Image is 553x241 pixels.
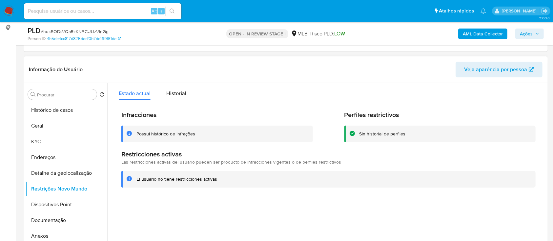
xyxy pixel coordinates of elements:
div: MLB [291,30,308,37]
button: Detalhe da geolocalização [25,165,107,181]
button: Geral [25,118,107,134]
button: Restrições Novo Mundo [25,181,107,197]
button: Documentação [25,212,107,228]
a: 4b5de4cc817d825dedf0b7dd169f61de [47,36,121,42]
span: 3.163.0 [539,15,550,21]
span: LOW [334,30,345,37]
button: Procurar [31,92,36,97]
input: Pesquise usuários ou casos... [24,7,181,15]
span: Ações [520,29,533,39]
p: giovanna.petenuci@mercadolivre.com [502,8,539,14]
button: Retornar ao pedido padrão [99,92,105,99]
button: Dispositivos Point [25,197,107,212]
span: Atalhos rápidos [439,8,474,14]
b: PLD [28,25,41,36]
span: # huk5ODsVQaRzKNBCUUzVlnGg [41,28,109,35]
span: Veja aparência por pessoa [464,62,527,77]
button: Ações [515,29,544,39]
button: Veja aparência por pessoa [456,62,543,77]
p: OPEN - IN REVIEW STAGE I [226,29,288,38]
h1: Informação do Usuário [29,66,83,73]
span: Alt [152,8,157,14]
button: Histórico de casos [25,102,107,118]
span: Risco PLD: [310,30,345,37]
input: Procurar [37,92,94,98]
a: Sair [541,8,548,14]
button: AML Data Collector [458,29,507,39]
a: Notificações [481,8,486,14]
span: s [160,8,162,14]
b: Person ID [28,36,46,42]
button: search-icon [165,7,179,16]
b: AML Data Collector [463,29,503,39]
button: Endereços [25,150,107,165]
button: KYC [25,134,107,150]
